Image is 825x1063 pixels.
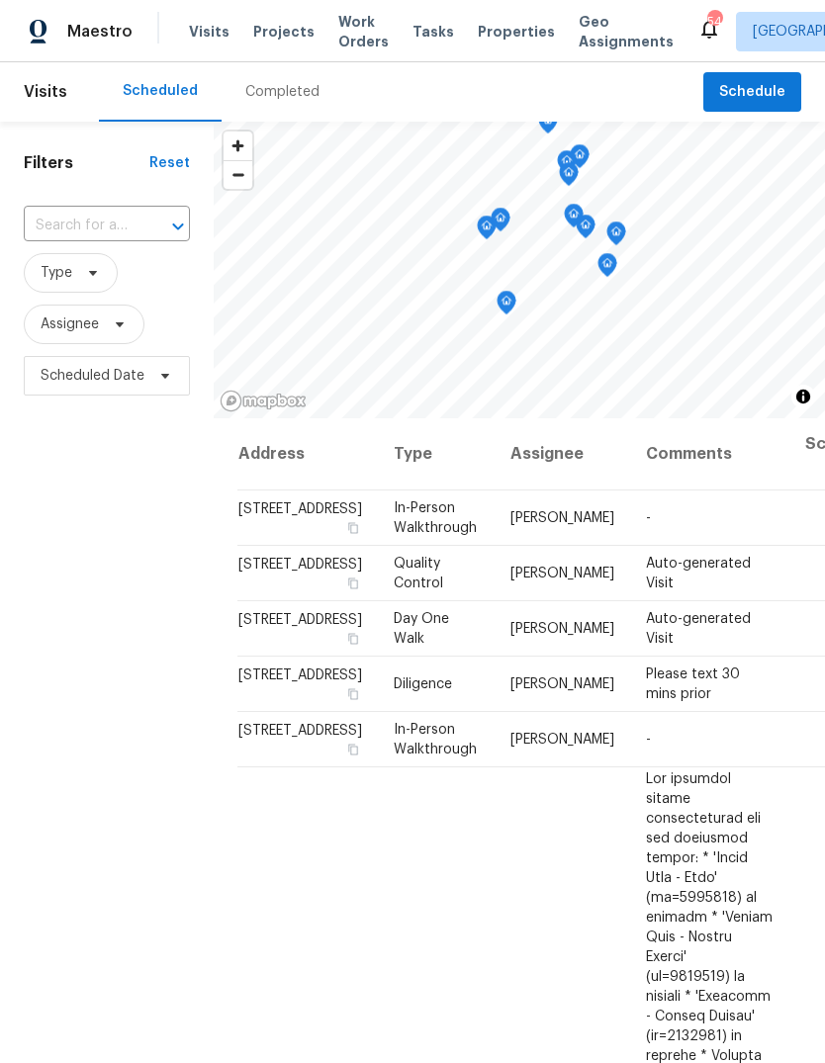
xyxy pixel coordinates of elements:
[394,612,449,646] span: Day One Walk
[394,723,477,756] span: In-Person Walkthrough
[164,213,192,240] button: Open
[497,291,516,321] div: Map marker
[224,132,252,160] button: Zoom in
[495,418,630,490] th: Assignee
[791,385,815,408] button: Toggle attribution
[719,80,785,105] span: Schedule
[576,215,596,245] div: Map marker
[510,567,614,580] span: [PERSON_NAME]
[41,263,72,283] span: Type
[245,82,320,102] div: Completed
[559,162,579,193] div: Map marker
[67,22,133,42] span: Maestro
[224,161,252,189] span: Zoom out
[510,622,614,636] span: [PERSON_NAME]
[478,22,555,42] span: Properties
[707,12,721,32] div: 54
[394,501,477,535] span: In-Person Walkthrough
[510,677,614,691] span: [PERSON_NAME]
[646,511,651,525] span: -
[237,418,378,490] th: Address
[41,314,99,334] span: Assignee
[579,12,674,51] span: Geo Assignments
[253,22,315,42] span: Projects
[477,216,497,246] div: Map marker
[123,81,198,101] div: Scheduled
[238,502,362,516] span: [STREET_ADDRESS]
[24,211,135,241] input: Search for an address...
[557,150,577,181] div: Map marker
[564,204,584,234] div: Map marker
[646,612,751,646] span: Auto-generated Visit
[412,25,454,39] span: Tasks
[238,668,362,682] span: [STREET_ADDRESS]
[394,557,443,590] span: Quality Control
[344,685,362,703] button: Copy Address
[220,390,307,412] a: Mapbox homepage
[238,613,362,627] span: [STREET_ADDRESS]
[378,418,495,490] th: Type
[394,677,452,691] span: Diligence
[238,558,362,572] span: [STREET_ADDRESS]
[41,366,144,386] span: Scheduled Date
[570,144,590,175] div: Map marker
[344,630,362,648] button: Copy Address
[344,519,362,537] button: Copy Address
[338,12,389,51] span: Work Orders
[149,153,190,173] div: Reset
[491,208,510,238] div: Map marker
[24,70,67,114] span: Visits
[630,418,789,490] th: Comments
[703,72,801,113] button: Schedule
[510,733,614,747] span: [PERSON_NAME]
[797,386,809,407] span: Toggle attribution
[646,733,651,747] span: -
[510,511,614,525] span: [PERSON_NAME]
[646,667,740,701] span: Please text 30 mins prior
[238,724,362,738] span: [STREET_ADDRESS]
[344,575,362,592] button: Copy Address
[24,153,149,173] h1: Filters
[646,557,751,590] span: Auto-generated Visit
[606,221,626,252] div: Map marker
[224,160,252,189] button: Zoom out
[597,253,617,284] div: Map marker
[189,22,229,42] span: Visits
[344,741,362,758] button: Copy Address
